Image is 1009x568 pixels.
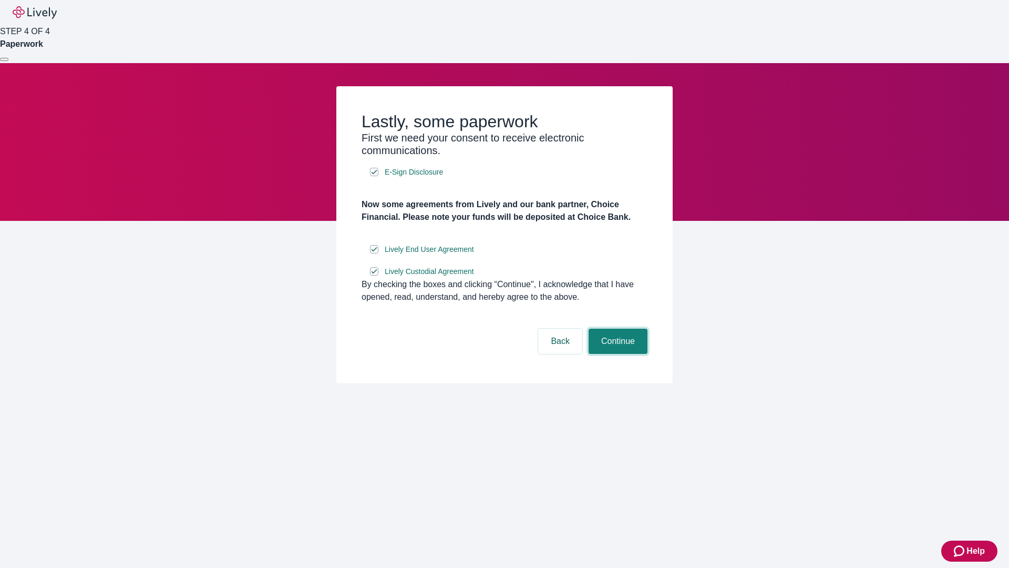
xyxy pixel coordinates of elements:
img: Lively [13,6,57,19]
button: Back [538,329,582,354]
span: Lively End User Agreement [385,244,474,255]
button: Zendesk support iconHelp [941,541,997,562]
a: e-sign disclosure document [383,166,445,179]
button: Continue [589,329,647,354]
h4: Now some agreements from Lively and our bank partner, Choice Financial. Please note your funds wi... [362,198,647,224]
a: e-sign disclosure document [383,243,476,256]
span: Help [966,545,985,557]
span: E-Sign Disclosure [385,167,443,178]
svg: Zendesk support icon [954,545,966,557]
div: By checking the boxes and clicking “Continue", I acknowledge that I have opened, read, understand... [362,278,647,303]
h3: First we need your consent to receive electronic communications. [362,131,647,157]
h2: Lastly, some paperwork [362,111,647,131]
span: Lively Custodial Agreement [385,266,474,277]
a: e-sign disclosure document [383,265,476,278]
